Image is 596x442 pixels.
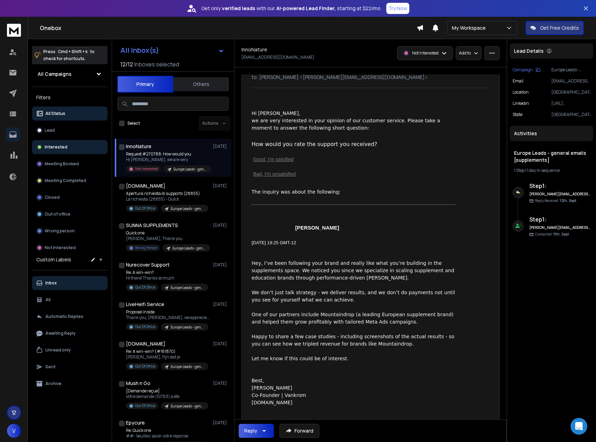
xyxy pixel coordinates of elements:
p: to: [PERSON_NAME] <[PERSON_NAME][EMAIL_ADDRESS][DOMAIN_NAME]> [252,74,490,81]
button: Automatic Replies [32,310,107,324]
h1: Europe Leads - general emails [supplements] [514,150,589,164]
div: Open Intercom Messenger [571,418,587,435]
h6: [PERSON_NAME][EMAIL_ADDRESS][DOMAIN_NAME] [529,225,590,230]
p: [DATE] [213,144,229,149]
button: Reply [239,424,274,438]
p: The inquiry was about the following: [252,188,455,196]
p: Re: A win-win? (#161870) [126,349,208,354]
p: Hi [PERSON_NAME], [252,110,455,117]
button: Lead [32,123,107,137]
p: Campaign [513,67,533,73]
p: state [513,112,522,117]
p: Not Interested [45,245,76,251]
p: [PERSON_NAME], Thank you [126,236,210,241]
p: Press to check for shortcuts. [43,48,95,62]
button: Primary [117,76,173,93]
button: Try Now [386,3,409,14]
div: [PERSON_NAME] [252,384,455,392]
p: Sent [45,364,55,370]
p: [PERSON_NAME], Fijn dat je [126,354,208,360]
p: Interested [45,144,67,150]
p: [DATE] [213,420,229,426]
h1: LiveHelfi Service [126,301,164,308]
p: Archive [45,381,61,386]
button: Not Interested [32,241,107,255]
button: Awaiting Reply [32,326,107,340]
button: Inbox [32,276,107,290]
p: Wrong person [45,228,75,234]
span: 11th, Sept [553,232,569,237]
p: Re: A win-win? [126,270,208,275]
p: Automatic Replies [45,314,83,319]
a: Bad, I'm unsatisfied [253,171,296,177]
p: My Workspace [452,24,489,31]
strong: [PERSON_NAME] [295,225,339,231]
p: [URL][DOMAIN_NAME] [551,101,590,106]
h1: Nurecover Support [126,261,170,268]
h1: All Campaigns [38,71,72,78]
p: Out of office [45,211,70,217]
span: 1 Step [514,167,524,173]
p: Proposal inside [126,309,210,315]
p: Email [513,78,523,84]
p: Votre demande (10783) a été [126,394,208,399]
p: Lead [45,128,55,133]
p: La richiesta (28855) - Quick [126,196,208,202]
button: Wrong person [32,224,107,238]
button: Closed [32,190,107,204]
p: [DATE] [213,302,229,307]
h1: Onebox [40,24,417,32]
p: [Demande reçue] [126,388,208,394]
p: Try Now [388,5,407,12]
button: Meeting Completed [32,174,107,188]
p: All [45,297,51,303]
p: [DATE] [213,262,229,268]
p: Not Interested [135,166,158,172]
p: Thank you, [PERSON_NAME], we appreciate [126,315,210,320]
p: [DATE] [213,183,229,189]
button: Sent [32,360,107,374]
p: Out Of Office [135,206,155,211]
h1: All Inbox(s) [120,47,159,54]
p: Quick one [126,230,210,236]
h6: [PERSON_NAME][EMAIL_ADDRESS][DOMAIN_NAME] [529,191,590,197]
button: All Status [32,107,107,121]
p: [EMAIL_ADDRESS][DOMAIN_NAME] [551,78,590,84]
p: Request #270788: How would you [126,151,210,157]
span: Cmd + Shift + k [57,48,89,56]
p: Inbox [45,280,57,286]
p: Europe Leads - general emails [supplements] [171,404,204,409]
p: [DATE] [213,341,229,347]
h1: InnoNature [126,143,151,150]
p: [EMAIL_ADDRESS][DOMAIN_NAME] [241,55,314,60]
p: Not Interested [412,50,439,56]
p: location [513,89,529,95]
p: Lead Details [514,48,544,55]
p: Europe Leads - general emails [supplements] [551,67,590,73]
button: All Campaigns [32,67,107,81]
div: Hey, I’ve been following your brand and really like what you’re building in the supplements space... [252,260,455,282]
button: V [7,424,21,438]
button: Get Free Credits [526,21,584,35]
div: | [514,168,589,173]
button: Interested [32,140,107,154]
p: Out Of Office [135,364,155,369]
label: Select [127,121,140,126]
p: Hi [PERSON_NAME], we are very [126,157,210,162]
p: [DATE] [213,223,229,228]
h3: Filters [32,93,107,102]
h1: Epycure [126,419,145,426]
p: Europe Leads - general emails [supplements] [171,285,204,290]
h1: [DOMAIN_NAME] [126,340,165,347]
button: Archive [32,377,107,391]
button: Campaign [513,67,541,73]
p: Unread only [45,347,71,353]
div: Let me know if this could be of interest. [252,355,455,362]
button: Meeting Booked [32,157,107,171]
div: One of our partners include Mountaindrop (a leading European supplement brand) and helped them gr... [252,311,455,326]
p: Reply Received [535,198,576,203]
button: Unread only [32,343,107,357]
div: Reply [244,427,257,434]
